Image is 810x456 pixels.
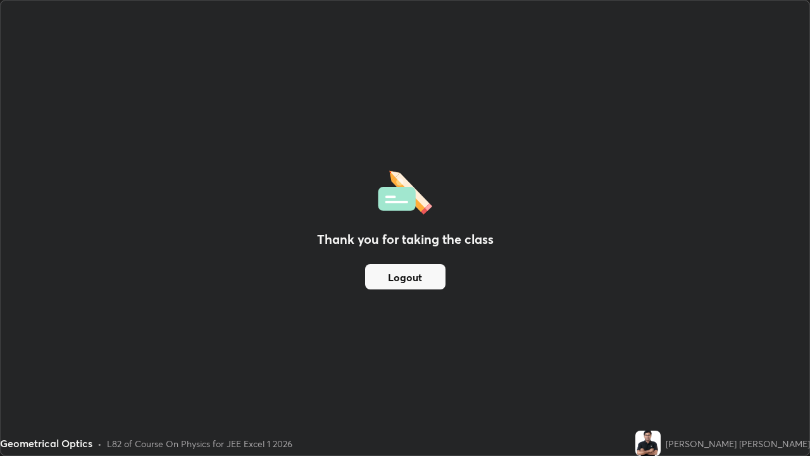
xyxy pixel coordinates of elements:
h2: Thank you for taking the class [317,230,494,249]
img: 69af8b3bbf82471eb9dbcfa53d5670df.jpg [635,431,661,456]
button: Logout [365,264,445,289]
img: offlineFeedback.1438e8b3.svg [378,167,432,215]
div: L82 of Course On Physics for JEE Excel 1 2026 [107,437,292,450]
div: • [97,437,102,450]
div: [PERSON_NAME] [PERSON_NAME] [666,437,810,450]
